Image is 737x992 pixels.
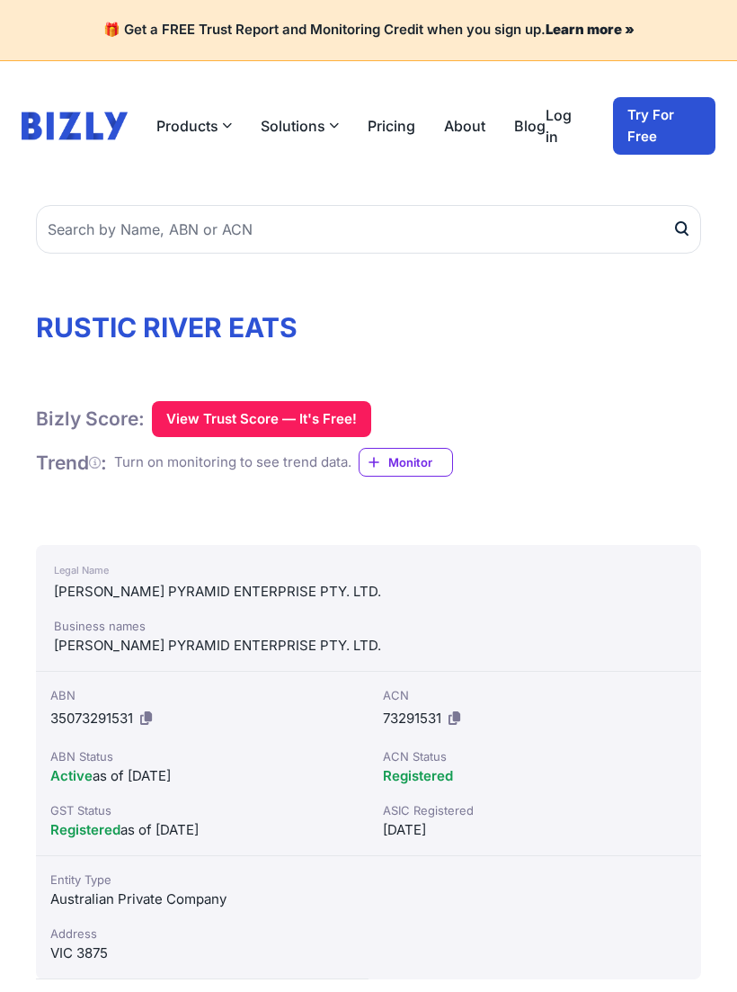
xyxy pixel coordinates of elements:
button: Solutions [261,115,339,137]
span: Registered [50,821,120,838]
div: Legal Name [54,559,683,581]
div: VIC 3875 [50,943,354,964]
a: About [444,115,485,137]
a: 35073291531 [50,710,133,727]
span: Registered [383,767,453,784]
div: Address [50,925,354,943]
h1: Bizly Score: [36,407,145,431]
button: Products [156,115,232,137]
a: Log in [546,104,584,147]
div: ABN Status [50,747,354,765]
div: Turn on monitoring to see trend data. [114,452,351,473]
h4: 🎁 Get a FREE Trust Report and Monitoring Credit when you sign up. [22,22,715,39]
div: [PERSON_NAME] PYRAMID ENTERPRISE PTY. LTD. [54,581,683,603]
button: View Trust Score — It's Free! [152,401,371,437]
div: Australian Private Company [50,889,354,910]
a: Learn more » [546,21,635,38]
div: as of [DATE] [50,765,354,787]
a: Monitor [359,448,453,477]
div: ABN [50,686,354,704]
input: Search by Name, ABN or ACN [36,205,701,254]
h1: Trend : [36,451,107,475]
span: Active [50,767,93,784]
div: Business names [54,617,683,635]
div: ASIC Registered [383,801,687,819]
h1: RUSTIC RIVER EATS [36,311,701,344]
div: [PERSON_NAME] PYRAMID ENTERPRISE PTY. LTD. [54,635,683,657]
a: Blog [514,115,546,137]
span: 73291531 [383,710,441,727]
div: ACN [383,686,687,704]
a: Try For Free [613,97,715,155]
div: as of [DATE] [50,819,354,841]
div: [DATE] [383,819,687,841]
div: Entity Type [50,871,354,889]
span: Monitor [388,453,452,471]
div: ACN Status [383,747,687,765]
a: Pricing [368,115,415,137]
div: GST Status [50,801,354,819]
